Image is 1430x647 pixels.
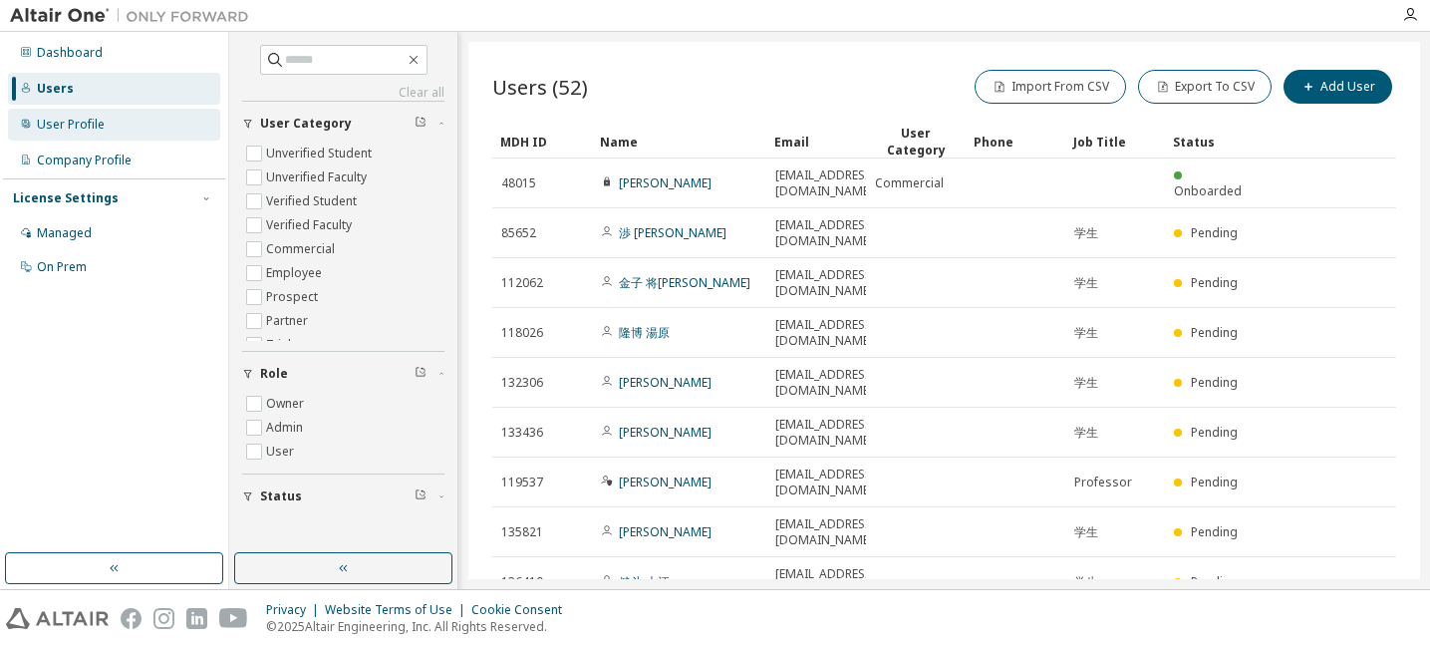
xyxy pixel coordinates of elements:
div: Email [774,126,858,158]
span: Clear filter [415,488,427,504]
span: 112062 [501,275,543,291]
span: Clear filter [415,366,427,382]
div: User Category [874,125,958,159]
a: 健斗 大江 [619,573,670,590]
label: Admin [266,416,307,440]
label: Unverified Student [266,142,376,165]
span: 48015 [501,175,536,191]
div: Website Terms of Use [325,602,471,618]
img: linkedin.svg [186,608,207,629]
label: Owner [266,392,308,416]
img: instagram.svg [153,608,174,629]
p: © 2025 Altair Engineering, Inc. All Rights Reserved. [266,618,574,635]
a: [PERSON_NAME] [619,374,712,391]
button: Export To CSV [1138,70,1272,104]
label: Verified Faculty [266,213,356,237]
span: Pending [1191,324,1238,341]
img: youtube.svg [219,608,248,629]
span: Users (52) [492,73,588,101]
label: Trial [266,333,295,357]
span: 136410 [501,574,543,590]
span: Pending [1191,523,1238,540]
label: Prospect [266,285,322,309]
div: Job Title [1073,126,1157,158]
div: License Settings [13,190,119,206]
button: Add User [1284,70,1392,104]
a: [PERSON_NAME] [619,474,712,490]
a: [PERSON_NAME] [619,523,712,540]
div: Managed [37,225,92,241]
span: Commercial [875,175,944,191]
span: Pending [1191,374,1238,391]
button: Status [242,475,444,518]
span: [EMAIL_ADDRESS][DOMAIN_NAME] [775,167,876,199]
span: 学生 [1074,524,1098,540]
span: [EMAIL_ADDRESS][DOMAIN_NAME] [775,516,876,548]
span: Onboarded [1174,182,1242,199]
a: 渉 [PERSON_NAME] [619,224,726,241]
span: 119537 [501,475,543,490]
img: altair_logo.svg [6,608,109,629]
span: 133436 [501,425,543,441]
label: Employee [266,261,326,285]
span: 学生 [1074,425,1098,441]
div: Cookie Consent [471,602,574,618]
span: Professor [1074,475,1132,490]
span: [EMAIL_ADDRESS][DOMAIN_NAME] [775,267,876,299]
img: facebook.svg [121,608,142,629]
a: [PERSON_NAME] [619,424,712,441]
span: Pending [1191,474,1238,490]
a: 隆博 湯原 [619,324,670,341]
div: User Profile [37,117,105,133]
span: Status [260,488,302,504]
span: Pending [1191,224,1238,241]
a: [PERSON_NAME] [619,174,712,191]
div: Name [600,126,758,158]
img: Altair One [10,6,259,26]
div: On Prem [37,259,87,275]
button: User Category [242,102,444,146]
div: Users [37,81,74,97]
span: 学生 [1074,574,1098,590]
span: 118026 [501,325,543,341]
label: User [266,440,298,464]
span: 135821 [501,524,543,540]
label: Unverified Faculty [266,165,371,189]
span: [EMAIL_ADDRESS][DOMAIN_NAME] [775,566,876,598]
button: Role [242,352,444,396]
span: Pending [1191,274,1238,291]
span: [EMAIL_ADDRESS][DOMAIN_NAME] [775,467,876,498]
span: [EMAIL_ADDRESS][DOMAIN_NAME] [775,317,876,349]
button: Import From CSV [975,70,1126,104]
div: Company Profile [37,153,132,168]
div: Dashboard [37,45,103,61]
a: Clear all [242,85,444,101]
span: 85652 [501,225,536,241]
span: [EMAIL_ADDRESS][DOMAIN_NAME] [775,367,876,399]
span: [EMAIL_ADDRESS][DOMAIN_NAME] [775,417,876,449]
label: Commercial [266,237,339,261]
span: Clear filter [415,116,427,132]
span: 132306 [501,375,543,391]
span: Pending [1191,573,1238,590]
div: MDH ID [500,126,584,158]
div: Phone [974,126,1057,158]
span: 学生 [1074,225,1098,241]
span: User Category [260,116,352,132]
span: Role [260,366,288,382]
a: 金子 将[PERSON_NAME] [619,274,750,291]
div: Privacy [266,602,325,618]
span: 学生 [1074,275,1098,291]
span: 学生 [1074,375,1098,391]
span: [EMAIL_ADDRESS][DOMAIN_NAME] [775,217,876,249]
label: Verified Student [266,189,361,213]
label: Partner [266,309,312,333]
span: Pending [1191,424,1238,441]
span: 学生 [1074,325,1098,341]
div: Status [1173,126,1257,158]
